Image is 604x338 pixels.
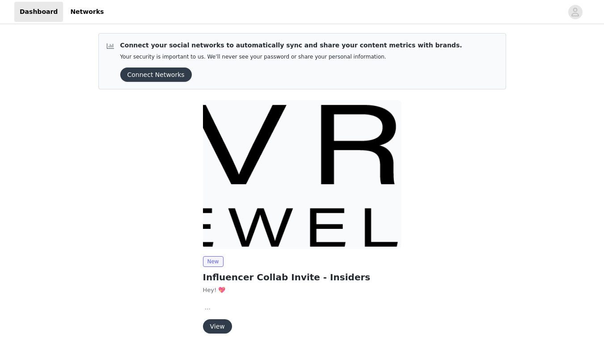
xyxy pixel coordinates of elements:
span: New [203,256,224,267]
h2: Influencer Collab Invite - Insiders [203,270,401,284]
div: avatar [571,5,579,19]
p: Connect your social networks to automatically sync and share your content metrics with brands. [120,41,462,50]
a: Dashboard [14,2,63,22]
a: Networks [65,2,109,22]
button: Connect Networks [120,68,192,82]
button: View [203,319,232,334]
p: Hey! 💖 [203,286,401,295]
p: Your security is important to us. We’ll never see your password or share your personal information. [120,54,462,60]
img: Evry Jewels [203,100,401,249]
a: View [203,323,232,330]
